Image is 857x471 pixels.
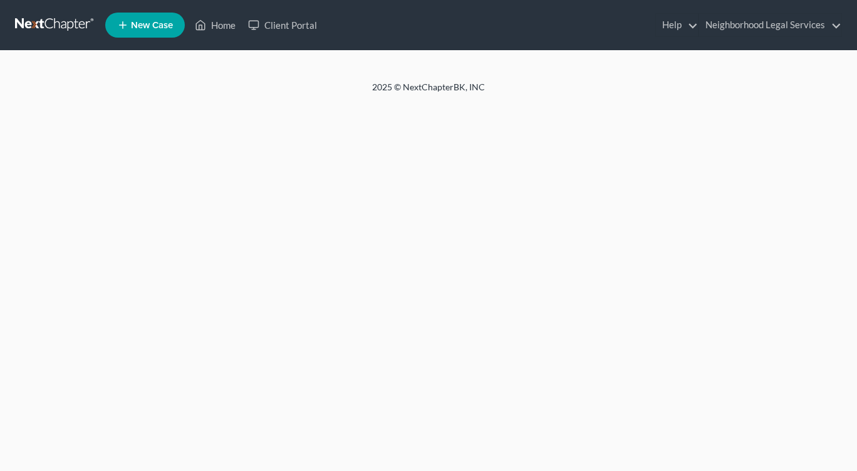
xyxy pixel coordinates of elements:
[242,14,323,36] a: Client Portal
[699,14,841,36] a: Neighborhood Legal Services
[189,14,242,36] a: Home
[71,81,786,103] div: 2025 © NextChapterBK, INC
[656,14,698,36] a: Help
[105,13,185,38] new-legal-case-button: New Case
